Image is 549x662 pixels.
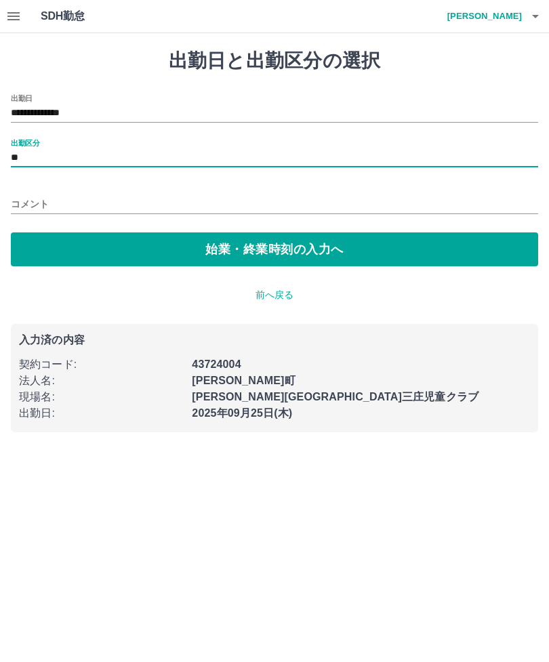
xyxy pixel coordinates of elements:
b: 43724004 [192,358,241,370]
b: 2025年09月25日(木) [192,407,292,419]
p: 入力済の内容 [19,335,530,346]
p: 契約コード : [19,356,184,373]
button: 始業・終業時刻の入力へ [11,232,538,266]
b: [PERSON_NAME][GEOGRAPHIC_DATA]三庄児童クラブ [192,391,479,402]
p: 出勤日 : [19,405,184,421]
p: 法人名 : [19,373,184,389]
p: 前へ戻る [11,288,538,302]
label: 出勤日 [11,93,33,103]
b: [PERSON_NAME]町 [192,375,295,386]
label: 出勤区分 [11,138,39,148]
p: 現場名 : [19,389,184,405]
h1: 出勤日と出勤区分の選択 [11,49,538,73]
